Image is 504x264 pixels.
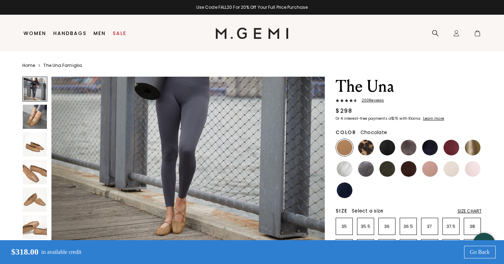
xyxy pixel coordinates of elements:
p: 35 [336,224,352,229]
klarna-placement-style-body: with Klarna [399,116,422,121]
a: Learn more [422,117,444,121]
h2: Color [336,130,356,135]
span: Select a size [352,207,383,214]
p: 37.5 [443,224,459,229]
p: 36 [379,224,395,229]
img: Silver [337,161,352,177]
img: Antique Rose [422,161,438,177]
img: Ecru [443,161,459,177]
p: in available credit [41,249,82,255]
img: The Una [23,215,47,239]
a: Home [22,63,35,68]
h2: Size [336,208,348,214]
img: Black [379,140,395,155]
klarna-placement-style-body: Or 4 interest-free payments of [336,116,392,121]
p: 36.5 [400,224,416,229]
img: Midnight Blue [422,140,438,155]
img: Leopard Print [358,140,374,155]
img: Military [379,161,395,177]
img: Navy [337,182,352,198]
img: The Una [23,105,47,129]
klarna-placement-style-cta: Learn more [423,116,444,121]
a: 200Reviews [336,98,482,104]
a: The Una Famiglia [43,63,82,68]
img: Gold [465,140,481,155]
p: 35.5 [357,224,374,229]
a: Go Back [464,246,496,258]
span: 200 Review s [357,98,384,103]
span: Chocolate [360,129,387,136]
img: Light Tan [337,140,352,155]
img: The Una [23,160,47,184]
img: M.Gemi [216,28,289,39]
p: 38 [464,224,481,229]
img: Chocolate [401,161,416,177]
img: Cocoa [401,140,416,155]
div: $298 [336,107,352,115]
img: The Una [23,132,47,157]
img: Gunmetal [358,161,374,177]
div: Let's Chat [473,239,495,248]
img: Burgundy [443,140,459,155]
a: Women [23,30,46,36]
a: Men [93,30,106,36]
h1: The Una [336,77,482,96]
a: Handbags [53,30,86,36]
p: $318.00 [6,247,38,257]
klarna-placement-style-amount: $75 [392,116,398,121]
img: The Una [23,188,47,212]
p: 37 [421,224,438,229]
a: Sale [113,30,126,36]
div: Size Chart [457,208,482,214]
img: Ballerina Pink [465,161,481,177]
